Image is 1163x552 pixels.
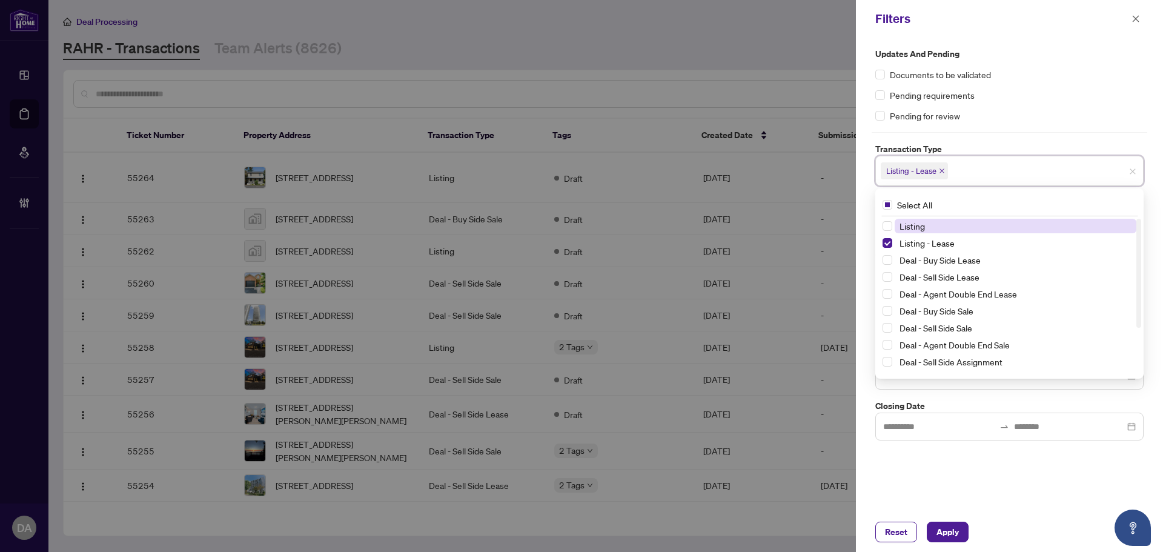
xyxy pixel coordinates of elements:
[895,219,1136,233] span: Listing
[883,221,892,231] span: Select Listing
[883,289,892,299] span: Select Deal - Agent Double End Lease
[900,221,925,231] span: Listing
[900,322,972,333] span: Deal - Sell Side Sale
[895,236,1136,250] span: Listing - Lease
[895,304,1136,318] span: Deal - Buy Side Sale
[890,68,991,81] span: Documents to be validated
[1132,15,1140,23] span: close
[875,10,1128,28] div: Filters
[927,522,969,542] button: Apply
[895,287,1136,301] span: Deal - Agent Double End Lease
[1115,510,1151,546] button: Open asap
[885,522,907,542] span: Reset
[875,47,1144,61] label: Updates and Pending
[900,305,973,316] span: Deal - Buy Side Sale
[890,88,975,102] span: Pending requirements
[895,321,1136,335] span: Deal - Sell Side Sale
[883,323,892,333] span: Select Deal - Sell Side Sale
[895,270,1136,284] span: Deal - Sell Side Lease
[883,357,892,367] span: Select Deal - Sell Side Assignment
[890,109,960,122] span: Pending for review
[886,165,936,177] span: Listing - Lease
[900,356,1002,367] span: Deal - Sell Side Assignment
[900,288,1017,299] span: Deal - Agent Double End Lease
[875,522,917,542] button: Reset
[900,373,1004,384] span: Deal - Buy Side Assignment
[875,142,1144,156] label: Transaction Type
[900,254,981,265] span: Deal - Buy Side Lease
[895,253,1136,267] span: Deal - Buy Side Lease
[875,399,1144,413] label: Closing Date
[999,422,1009,431] span: to
[892,198,937,211] span: Select All
[883,340,892,350] span: Select Deal - Agent Double End Sale
[883,238,892,248] span: Select Listing - Lease
[900,339,1010,350] span: Deal - Agent Double End Sale
[883,272,892,282] span: Select Deal - Sell Side Lease
[900,238,955,248] span: Listing - Lease
[883,255,892,265] span: Select Deal - Buy Side Lease
[936,522,959,542] span: Apply
[895,354,1136,369] span: Deal - Sell Side Assignment
[939,168,945,174] span: close
[883,306,892,316] span: Select Deal - Buy Side Sale
[900,271,979,282] span: Deal - Sell Side Lease
[1129,168,1136,175] span: close
[895,338,1136,352] span: Deal - Agent Double End Sale
[881,162,948,179] span: Listing - Lease
[999,422,1009,431] span: swap-right
[895,371,1136,386] span: Deal - Buy Side Assignment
